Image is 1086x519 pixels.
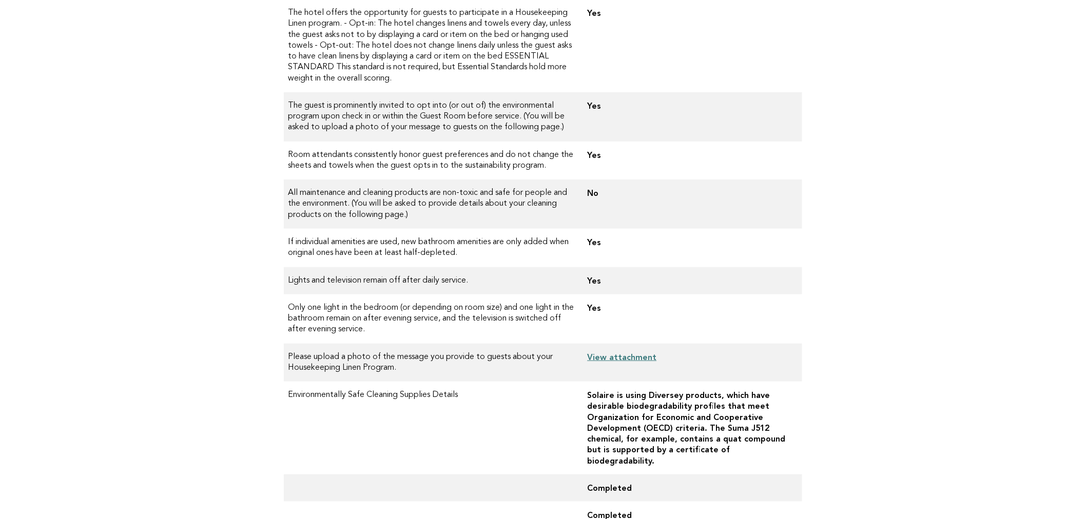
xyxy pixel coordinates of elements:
td: All maintenance and cleaning products are non-toxic and safe for people and the environment. (You... [284,179,579,229]
td: No [579,179,802,229]
td: If individual amenities are used, new bathroom amenities are only added when original ones have b... [284,229,579,267]
td: Only one light in the bedroom (or depending on room size) and one light in the bathroom remain on... [284,294,579,344]
td: Environmentally Safe Cleaning Supplies Details [284,382,579,474]
td: Solaire is using Diversey products, which have desirable biodegradability profiles that meet Orga... [579,382,802,474]
td: Completed [579,474,802,502]
td: Yes [579,229,802,267]
td: Yes [579,294,802,344]
td: Please upload a photo of the message you provide to guests about your Housekeeping Linen Program. [284,344,579,382]
td: Room attendants consistently honor guest preferences and do not change the sheets and towels when... [284,142,579,180]
td: Lights and television remain off after daily service. [284,267,579,294]
td: Yes [579,267,802,294]
a: View attachment [587,352,656,362]
td: The guest is prominently invited to opt into (or out of) the environmental program upon check in ... [284,92,579,142]
td: Yes [579,92,802,142]
td: Yes [579,142,802,180]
